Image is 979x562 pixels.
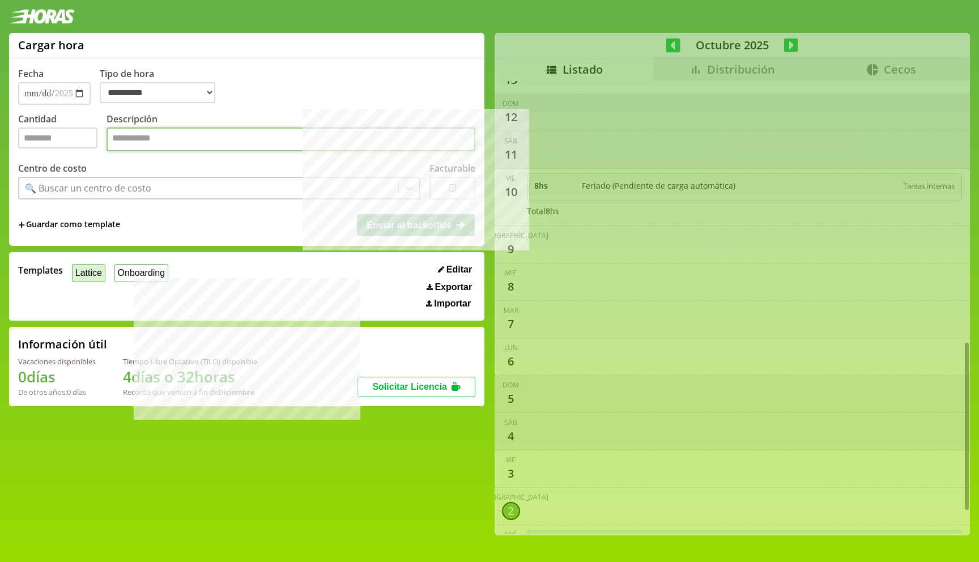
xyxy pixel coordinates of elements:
button: Exportar [423,282,475,293]
img: logotipo [9,9,75,24]
label: Cantidad [18,113,107,154]
span: Editar [446,265,472,275]
span: + [18,219,25,231]
span: +Guardar como template [18,219,120,231]
input: Cantidad [18,127,97,148]
span: Solicitar Licencia [372,382,447,391]
span: Templates [18,264,63,276]
span: Exportar [435,282,472,292]
button: Onboarding [114,264,168,282]
button: Editar [435,264,475,275]
span: Importar [434,299,471,309]
select: Tipo de hora [100,82,215,103]
label: Fecha [18,67,44,80]
label: Facturable [429,162,475,174]
b: Diciembre [218,387,254,397]
div: Tiempo Libre Optativo (TiLO) disponible [123,356,257,367]
button: Lattice [72,264,105,282]
label: Tipo de hora [100,67,224,105]
textarea: Descripción [107,127,475,151]
h1: Cargar hora [18,37,84,53]
div: Recordá que vencen a fin de [123,387,257,397]
button: Solicitar Licencia [357,377,475,397]
label: Descripción [107,113,475,154]
div: Vacaciones disponibles [18,356,96,367]
div: 🔍 Buscar un centro de costo [25,182,151,194]
h1: 4 días o 32 horas [123,367,257,387]
h1: 0 días [18,367,96,387]
h2: Información útil [18,337,107,352]
label: Centro de costo [18,162,87,174]
div: De otros años: 0 días [18,387,96,397]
